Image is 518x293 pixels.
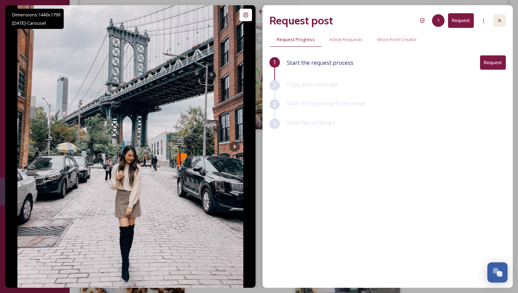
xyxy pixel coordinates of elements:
[329,36,363,43] span: Active Requests
[377,36,417,43] span: More From Creator
[287,80,338,88] span: Copy your message
[273,119,276,128] span: 4
[287,100,367,107] span: Wait for response from owner
[437,17,440,24] span: 1
[273,81,276,90] span: 2
[269,12,333,29] h2: Request post
[487,262,508,283] button: Open Chat
[273,58,276,67] span: 1
[448,13,474,28] button: Request
[273,100,276,109] span: 3
[277,36,315,43] span: Request Progress
[480,55,506,70] button: Request
[287,119,336,126] span: View files in library
[287,59,353,67] span: Start the request process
